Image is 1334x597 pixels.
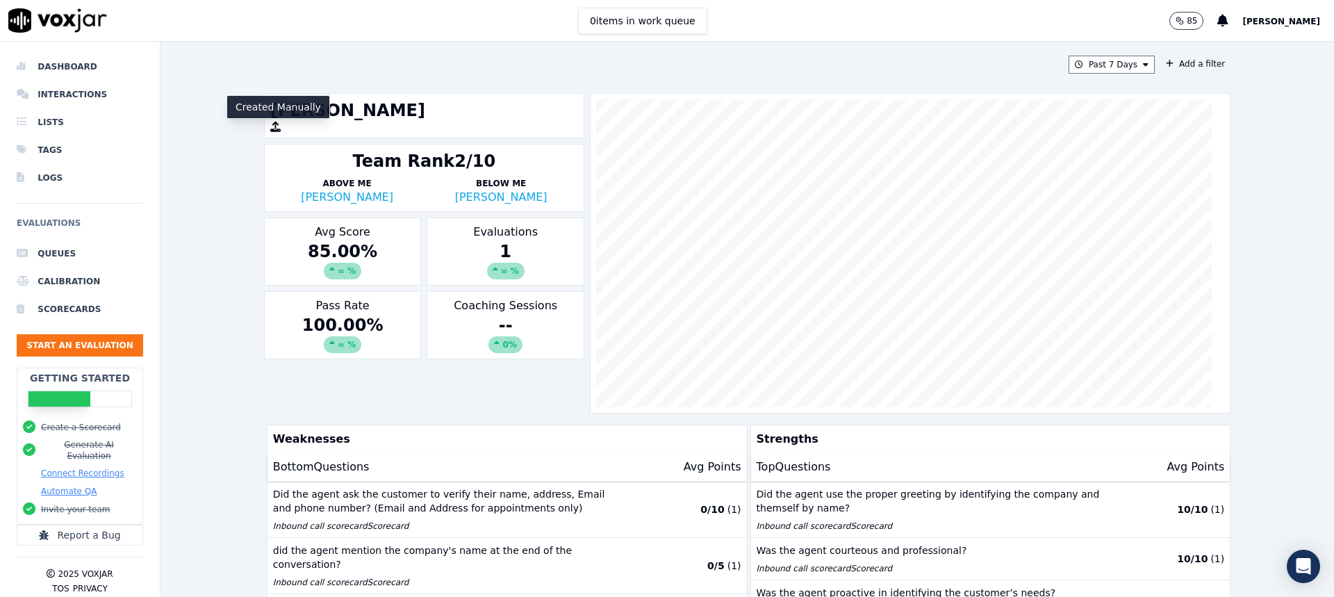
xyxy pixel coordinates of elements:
[17,215,143,240] h6: Evaluations
[264,218,422,286] div: Avg Score
[273,459,370,475] p: Bottom Questions
[270,314,415,353] div: 100.00 %
[578,8,707,34] button: 0items in work queue
[236,100,321,114] p: Created Manually
[757,459,831,475] p: Top Questions
[1287,550,1320,583] div: Open Intercom Messenger
[1210,552,1224,566] p: ( 1 )
[727,502,741,516] p: ( 1 )
[751,425,1225,453] p: Strengths
[757,487,1107,515] p: Did the agent use the proper greeting by identifying the company and themself by name?
[757,563,1107,574] p: Inbound call scorecard Scorecard
[270,178,425,189] p: Above Me
[17,525,143,546] button: Report a Bug
[41,439,137,461] button: Generate AI Evaluation
[751,538,1230,580] button: Was the agent courteous and professional? Inbound call scorecardScorecard 10/10 (1)
[17,53,143,81] a: Dashboard
[487,263,525,279] div: ∞ %
[757,521,1107,532] p: Inbound call scorecard Scorecard
[58,569,113,580] p: 2025 Voxjar
[17,334,143,357] button: Start an Evaluation
[264,291,422,359] div: Pass Rate
[17,108,143,136] a: Lists
[707,559,725,573] p: 0 / 5
[267,482,747,538] button: Did the agent ask the customer to verify their name, address, Email and phone number? (Email and ...
[273,487,624,515] p: Did the agent ask the customer to verify their name, address, Email and phone number? (Email and ...
[1177,552,1208,566] p: 10 / 10
[30,371,130,385] h2: Getting Started
[684,459,741,475] p: Avg Points
[427,291,584,359] div: Coaching Sessions
[1242,17,1320,26] span: [PERSON_NAME]
[757,543,1107,557] p: Was the agent courteous and professional?
[267,425,741,453] p: Weaknesses
[353,150,496,172] div: Team Rank 2/10
[267,538,747,594] button: did the agent mention the company's name at the end of the conversation? Inbound call scorecardSc...
[1177,502,1208,516] p: 10 / 10
[727,559,741,573] p: ( 1 )
[17,81,143,108] a: Interactions
[270,240,415,279] div: 85.00 %
[52,583,69,594] button: TOS
[488,336,522,353] div: 0%
[751,482,1230,538] button: Did the agent use the proper greeting by identifying the company and themself by name? Inbound ca...
[273,577,624,588] p: Inbound call scorecard Scorecard
[301,190,393,204] a: [PERSON_NAME]
[1167,459,1224,475] p: Avg Points
[270,99,578,122] h1: [PERSON_NAME]
[41,422,121,433] button: Create a Scorecard
[17,136,143,164] a: Tags
[41,486,97,497] button: Automate QA
[41,504,110,515] button: Invite your team
[1160,56,1230,72] button: Add a filter
[17,240,143,268] a: Queues
[273,543,624,571] p: did the agent mention the company's name at the end of the conversation?
[1210,502,1224,516] p: ( 1 )
[273,521,624,532] p: Inbound call scorecard Scorecard
[433,240,578,279] div: 1
[427,218,584,286] div: Evaluations
[424,178,578,189] p: Below Me
[324,336,361,353] div: ∞ %
[17,164,143,192] a: Logs
[1069,56,1155,74] button: Past 7 Days
[17,268,143,295] a: Calibration
[41,468,124,479] button: Connect Recordings
[433,314,578,353] div: --
[73,583,108,594] button: Privacy
[1169,12,1217,30] button: 85
[455,190,547,204] a: [PERSON_NAME]
[1187,15,1197,26] p: 85
[700,502,724,516] p: 0 / 10
[1169,12,1203,30] button: 85
[8,8,107,33] img: voxjar logo
[324,263,361,279] div: ∞ %
[17,295,143,323] a: Scorecards
[1242,13,1334,29] button: [PERSON_NAME]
